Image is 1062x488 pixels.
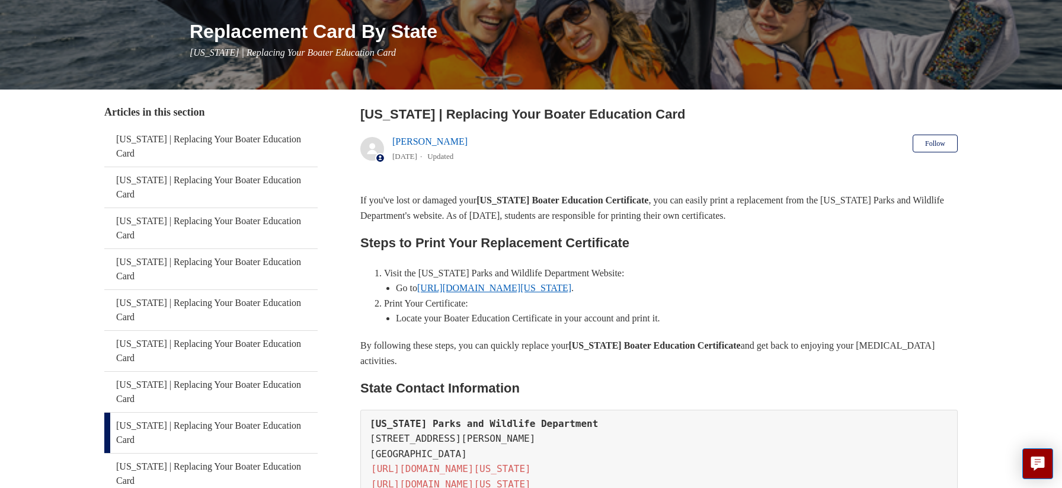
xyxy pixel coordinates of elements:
[370,418,598,429] strong: [US_STATE] Parks and Wildlife Department
[360,338,958,368] p: By following these steps, you can quickly replace your and get back to enjoying your [MEDICAL_DAT...
[392,136,468,146] a: [PERSON_NAME]
[370,462,532,476] a: [URL][DOMAIN_NAME][US_STATE]
[1022,448,1053,479] button: Live chat
[360,104,958,124] h2: Texas | Replacing Your Boater Education Card
[396,280,958,296] li: Go to .
[104,106,204,118] span: Articles in this section
[384,266,958,296] li: Visit the [US_STATE] Parks and Wildlife Department Website:
[360,378,958,398] h2: State Contact Information
[360,193,958,223] p: If you've lost or damaged your , you can easily print a replacement from the [US_STATE] Parks and...
[104,249,318,289] a: [US_STATE] | Replacing Your Boater Education Card
[104,413,318,453] a: [US_STATE] | Replacing Your Boater Education Card
[104,372,318,412] a: [US_STATE] | Replacing Your Boater Education Card
[396,311,958,326] li: Locate your Boater Education Certificate in your account and print it.
[360,232,958,253] h2: Steps to Print Your Replacement Certificate
[104,290,318,330] a: [US_STATE] | Replacing Your Boater Education Card
[190,17,958,46] h1: Replacement Card By State
[104,167,318,208] a: [US_STATE] | Replacing Your Boater Education Card
[190,47,396,58] span: [US_STATE] | Replacing Your Boater Education Card
[104,331,318,371] a: [US_STATE] | Replacing Your Boater Education Card
[427,152,453,161] li: Updated
[104,208,318,248] a: [US_STATE] | Replacing Your Boater Education Card
[392,152,417,161] time: 05/22/2024, 13:46
[913,135,958,152] button: Follow Article
[568,340,740,350] strong: [US_STATE] Boater Education Certificate
[476,195,648,205] strong: [US_STATE] Boater Education Certificate
[384,296,958,326] li: Print Your Certificate:
[417,283,571,293] a: [URL][DOMAIN_NAME][US_STATE]
[104,126,318,167] a: [US_STATE] | Replacing Your Boater Education Card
